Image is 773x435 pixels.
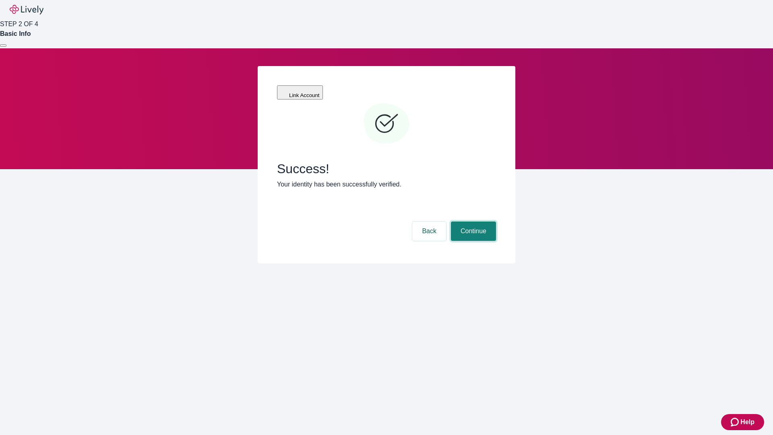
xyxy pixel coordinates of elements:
img: Lively [10,5,43,14]
span: Help [740,417,754,427]
button: Continue [451,222,496,241]
p: Your identity has been successfully verified. [277,180,496,189]
button: Link Account [277,85,323,99]
button: Back [412,222,446,241]
span: Success! [277,161,496,176]
svg: Checkmark icon [362,100,411,148]
button: Zendesk support iconHelp [721,414,764,430]
svg: Zendesk support icon [731,417,740,427]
